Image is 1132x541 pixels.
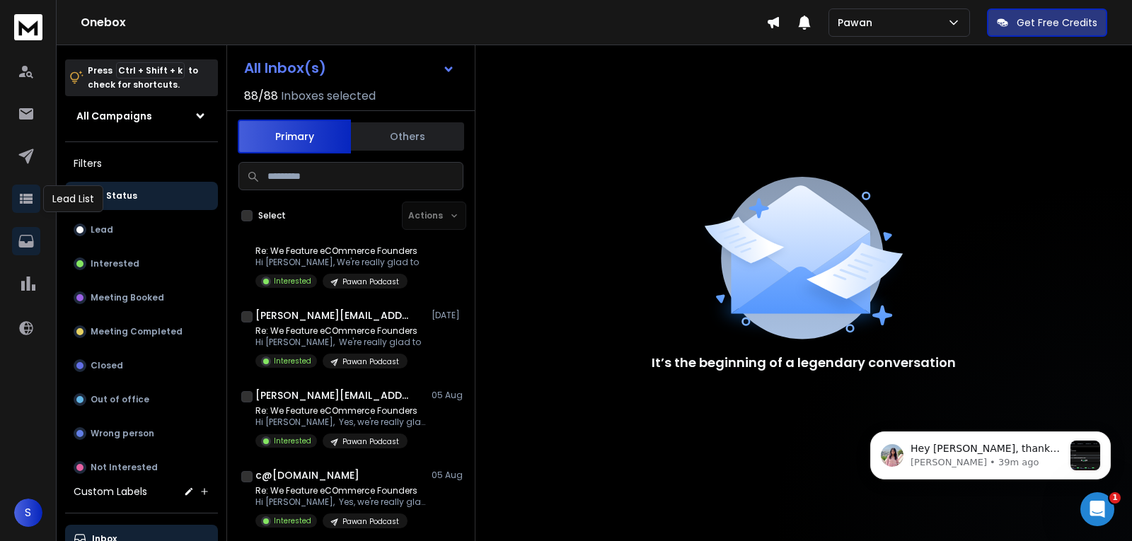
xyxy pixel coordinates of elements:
button: S [14,499,42,527]
p: Pawan Podcast [342,356,399,367]
button: Meeting Booked [65,284,218,312]
p: All Status [92,190,137,202]
div: [PERSON_NAME] [63,262,145,277]
p: Pawan [838,16,878,30]
button: Others [351,121,464,152]
button: Interested [65,250,218,278]
button: Search for help [21,363,262,391]
h3: Inboxes selected [281,88,376,105]
p: It’s the beginning of a legendary conversation [652,353,956,373]
p: Press to check for shortcuts. [88,64,198,92]
button: Messages [94,410,188,467]
h1: c@[DOMAIN_NAME] [255,468,359,482]
span: Help [224,446,247,455]
p: Interested [91,258,139,269]
button: Wrong person [65,419,218,448]
h1: [PERSON_NAME][EMAIL_ADDRESS][DOMAIN_NAME] [255,388,411,402]
button: Closed [65,351,218,380]
button: Get Free Credits [987,8,1107,37]
p: Hi [PERSON_NAME], We're really glad to [255,257,419,268]
img: logo [14,14,42,40]
p: Get Free Credits [1017,16,1097,30]
h1: [PERSON_NAME][EMAIL_ADDRESS][DOMAIN_NAME] [255,308,411,322]
p: Closed [91,360,123,371]
p: [DATE] [432,310,463,321]
img: Profile image for Rohan [168,23,197,51]
img: Profile image for Lakshita [222,23,250,51]
button: All Inbox(s) [233,54,466,82]
button: All Campaigns [65,102,218,130]
h3: Filters [65,153,218,173]
button: Help [189,410,283,467]
p: Re: We Feature eCOmmerce Founders [255,485,425,496]
img: Profile image for Raj [195,23,224,51]
p: 05 Aug [432,470,463,481]
p: Pawan Podcast [342,516,399,527]
div: Optimizing Warmup Settings in ReachInbox [21,397,262,438]
div: Send us a message [29,308,236,322]
p: Interested [274,516,311,526]
img: Profile image for Lakshita [29,248,57,276]
div: Lead List [43,185,103,212]
p: Out of office [91,394,149,405]
p: Pawan Podcast [342,436,399,447]
button: Lead [65,216,218,244]
p: How can we assist you [DATE]? [28,149,255,197]
button: Out of office [65,385,218,414]
div: • 39m ago [148,262,197,277]
h1: Onebox [81,14,766,31]
p: Hi [PERSON_NAME], Yes, we're really glad [255,417,425,428]
span: Home [31,446,63,455]
p: Interested [274,436,311,446]
h3: Custom Labels [74,484,147,499]
p: Interested [274,276,311,286]
h1: All Campaigns [76,109,152,123]
p: Wrong person [91,428,154,439]
p: Not Interested [91,462,158,473]
p: Hi [PERSON_NAME], We're really glad to [255,337,421,348]
span: 1 [1109,492,1121,504]
button: Not Interested [65,453,218,482]
button: All Status [65,182,218,210]
h1: All Inbox(s) [244,61,326,75]
p: Meeting Completed [91,326,183,337]
div: Send us a messageWe typically reply in under 15 minutes [14,296,269,349]
span: 88 / 88 [244,88,278,105]
div: Recent messageProfile image for LakshitaHey [PERSON_NAME], thanks [PERSON_NAME] reaching out. You... [14,214,269,289]
p: Pawan Podcast [342,277,399,287]
span: Search for help [29,370,115,385]
iframe: Intercom notifications message [849,403,1132,503]
label: Select [258,210,286,221]
button: Primary [238,120,351,153]
p: Hi [PERSON_NAME] 👋 [28,100,255,149]
p: Meeting Booked [91,292,164,303]
p: Interested [274,356,311,366]
span: Ctrl + Shift + k [116,62,185,78]
p: Re: We Feature eCOmmerce Founders [255,325,421,337]
span: Messages [117,446,166,455]
p: Re: We Feature eCOmmerce Founders [255,245,419,257]
div: We typically reply in under 15 minutes [29,322,236,337]
div: Optimizing Warmup Settings in ReachInbox [29,402,237,432]
p: Re: We Feature eCOmmerce Founders [255,405,425,417]
img: logo [28,28,140,48]
div: Profile image for LakshitaHey [PERSON_NAME], thanks [PERSON_NAME] reaching out. You can check out... [15,235,268,288]
p: Hi [PERSON_NAME], Yes, we're really glad [255,496,425,508]
p: 05 Aug [432,390,463,401]
iframe: Intercom live chat [1080,492,1114,526]
button: Meeting Completed [65,318,218,346]
div: Recent message [29,226,254,241]
p: Lead [91,224,113,235]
